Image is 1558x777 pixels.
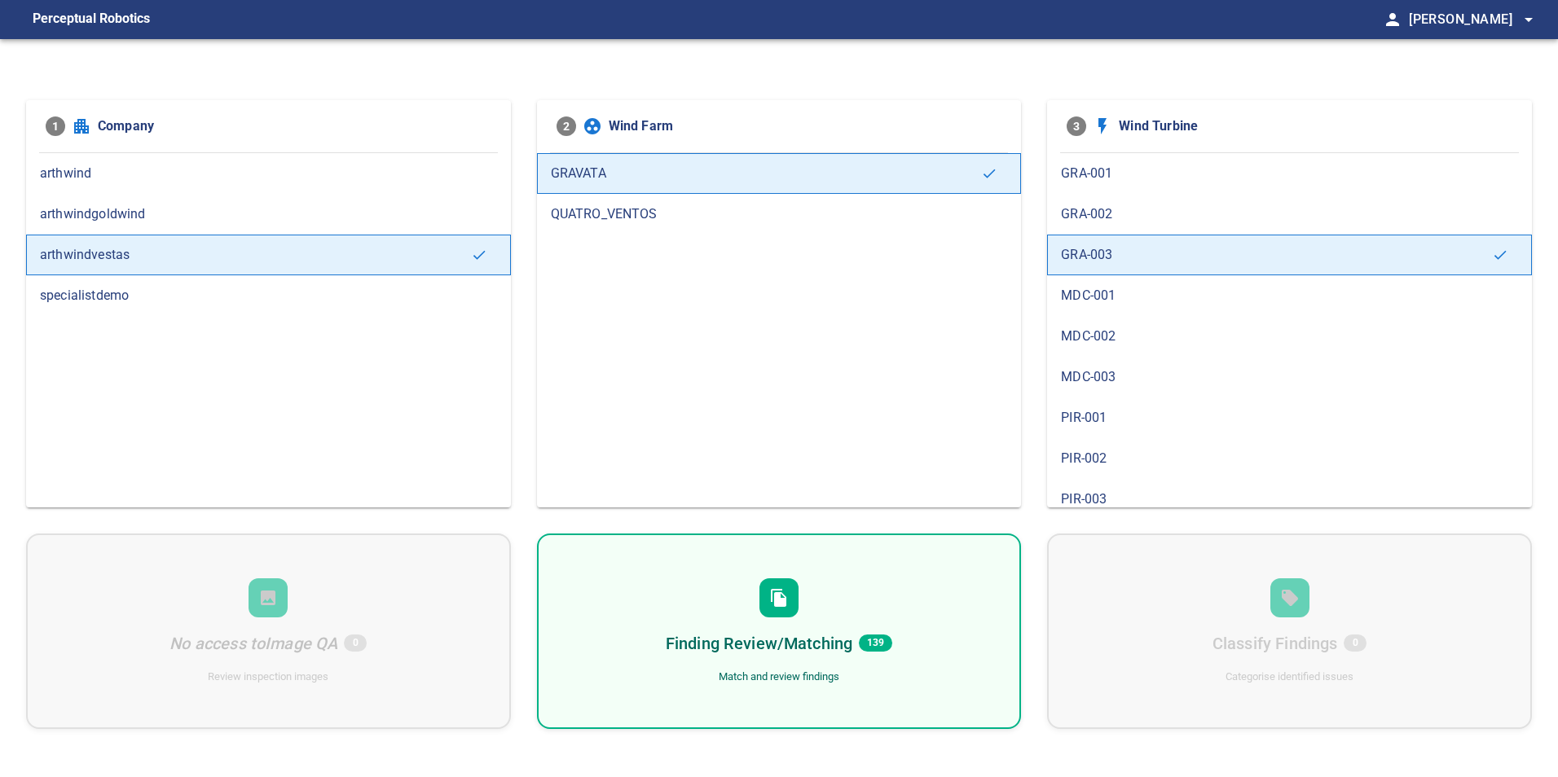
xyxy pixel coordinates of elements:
div: PIR-001 [1047,397,1532,438]
div: GRA-003 [1047,235,1532,275]
div: specialistdemo [26,275,511,316]
div: Finding Review/Matching139Match and review findings [537,533,1022,729]
span: 3 [1067,116,1086,136]
div: MDC-002 [1047,316,1532,357]
span: MDC-002 [1061,327,1518,346]
div: MDC-001 [1047,275,1532,316]
span: arrow_drop_down [1519,10,1538,29]
div: GRA-002 [1047,194,1532,235]
div: Match and review findings [719,669,839,685]
span: MDC-003 [1061,367,1518,387]
span: Wind Turbine [1119,116,1512,136]
span: 2 [557,116,576,136]
span: specialistdemo [40,286,497,305]
div: arthwindvestas [26,235,511,275]
span: QUATRO_VENTOS [551,204,1008,224]
span: 139 [859,634,892,652]
span: MDC-001 [1061,286,1518,305]
span: GRAVATA [551,164,982,183]
span: arthwind [40,164,497,183]
span: PIR-002 [1061,449,1518,468]
div: GRAVATA [537,153,1022,194]
div: MDC-003 [1047,357,1532,397]
button: [PERSON_NAME] [1402,3,1538,36]
div: arthwind [26,153,511,194]
div: PIR-002 [1047,438,1532,479]
div: GRA-001 [1047,153,1532,194]
span: person [1383,10,1402,29]
h6: Finding Review/Matching [666,630,852,656]
div: PIR-003 [1047,479,1532,520]
span: Company [98,116,491,136]
span: PIR-001 [1061,408,1518,428]
span: GRA-003 [1061,245,1492,265]
span: [PERSON_NAME] [1409,8,1538,31]
span: GRA-001 [1061,164,1518,183]
span: 1 [46,116,65,136]
span: arthwindvestas [40,245,471,265]
span: arthwindgoldwind [40,204,497,224]
span: Wind Farm [609,116,1002,136]
span: GRA-002 [1061,204,1518,224]
span: PIR-003 [1061,489,1518,509]
div: arthwindgoldwind [26,194,511,235]
div: QUATRO_VENTOS [537,194,1022,235]
figcaption: Perceptual Robotics [33,7,150,33]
